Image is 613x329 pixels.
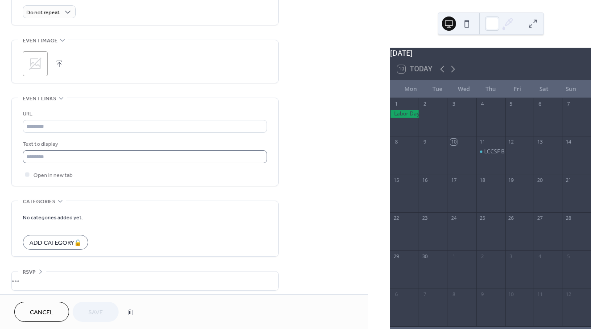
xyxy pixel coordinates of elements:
div: 29 [393,253,399,259]
div: 15 [393,177,399,183]
div: 3 [508,253,514,259]
div: 4 [536,253,543,259]
button: Cancel [14,302,69,322]
div: ; [23,51,48,76]
div: Thu [477,80,504,98]
div: 24 [450,215,457,222]
div: 7 [565,101,572,107]
div: 9 [421,139,428,145]
div: 12 [508,139,514,145]
div: Fri [504,80,531,98]
div: 1 [450,253,457,259]
div: Tue [424,80,451,98]
span: RSVP [23,267,36,277]
div: 30 [421,253,428,259]
span: No categories added yet. [23,213,83,222]
div: 18 [479,177,485,183]
div: ••• [12,271,278,290]
div: Mon [397,80,424,98]
div: 22 [393,215,399,222]
div: 20 [536,177,543,183]
div: 9 [479,291,485,297]
div: 19 [508,177,514,183]
div: 14 [565,139,572,145]
div: Sun [557,80,584,98]
div: 11 [479,139,485,145]
div: 27 [536,215,543,222]
div: 5 [508,101,514,107]
div: Sat [531,80,557,98]
div: LCCSF Board Meeting [476,148,505,156]
div: URL [23,109,265,119]
div: 5 [565,253,572,259]
div: 6 [393,291,399,297]
div: 7 [421,291,428,297]
div: [DATE] [390,48,591,58]
span: Do not repeat [26,8,60,18]
div: 11 [536,291,543,297]
div: 2 [479,253,485,259]
div: LCCSF Board Meeting [484,148,538,156]
div: 16 [421,177,428,183]
span: Event links [23,94,56,103]
span: Event image [23,36,58,45]
div: 28 [565,215,572,222]
div: 21 [565,177,572,183]
div: 26 [508,215,514,222]
div: 4 [479,101,485,107]
div: 2 [421,101,428,107]
div: 10 [450,139,457,145]
div: 13 [536,139,543,145]
div: 8 [450,291,457,297]
span: Categories [23,197,55,206]
div: Text to display [23,140,265,149]
div: 25 [479,215,485,222]
div: 3 [450,101,457,107]
div: 8 [393,139,399,145]
div: Labor Day [390,110,419,118]
span: Open in new tab [33,171,73,180]
div: Wed [451,80,477,98]
div: 1 [393,101,399,107]
div: 6 [536,101,543,107]
div: 23 [421,215,428,222]
div: 12 [565,291,572,297]
div: 10 [508,291,514,297]
span: Cancel [30,308,53,317]
div: 17 [450,177,457,183]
